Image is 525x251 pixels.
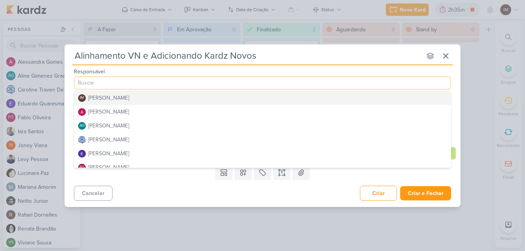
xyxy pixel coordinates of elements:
[72,49,422,63] input: Kard Sem Título
[74,161,451,175] button: FO [PERSON_NAME]
[74,76,451,90] input: Buscar
[74,105,451,119] button: [PERSON_NAME]
[88,108,129,116] div: [PERSON_NAME]
[78,136,86,144] img: Caroline Traven De Andrade
[74,186,112,201] button: Cancelar
[88,94,129,102] div: [PERSON_NAME]
[80,166,84,170] p: FO
[88,163,129,171] div: [PERSON_NAME]
[74,147,451,161] button: [PERSON_NAME]
[74,133,451,147] button: [PERSON_NAME]
[80,96,84,100] p: IM
[74,92,98,98] label: Prioridade
[88,122,129,130] div: [PERSON_NAME]
[74,119,451,133] button: AG [PERSON_NAME]
[78,164,86,171] div: Fabio Oliveira
[88,136,129,144] div: [PERSON_NAME]
[88,149,129,158] div: [PERSON_NAME]
[74,91,451,105] button: IM [PERSON_NAME]
[400,186,451,200] button: Criar e Fechar
[78,122,86,130] div: Aline Gimenez Graciano
[74,68,105,75] label: Responsável
[360,186,397,201] button: Criar
[78,94,86,102] div: Isabella Machado Guimarães
[78,108,86,116] img: Alessandra Gomes
[80,124,85,128] p: AG
[78,150,86,158] img: Eduardo Quaresma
